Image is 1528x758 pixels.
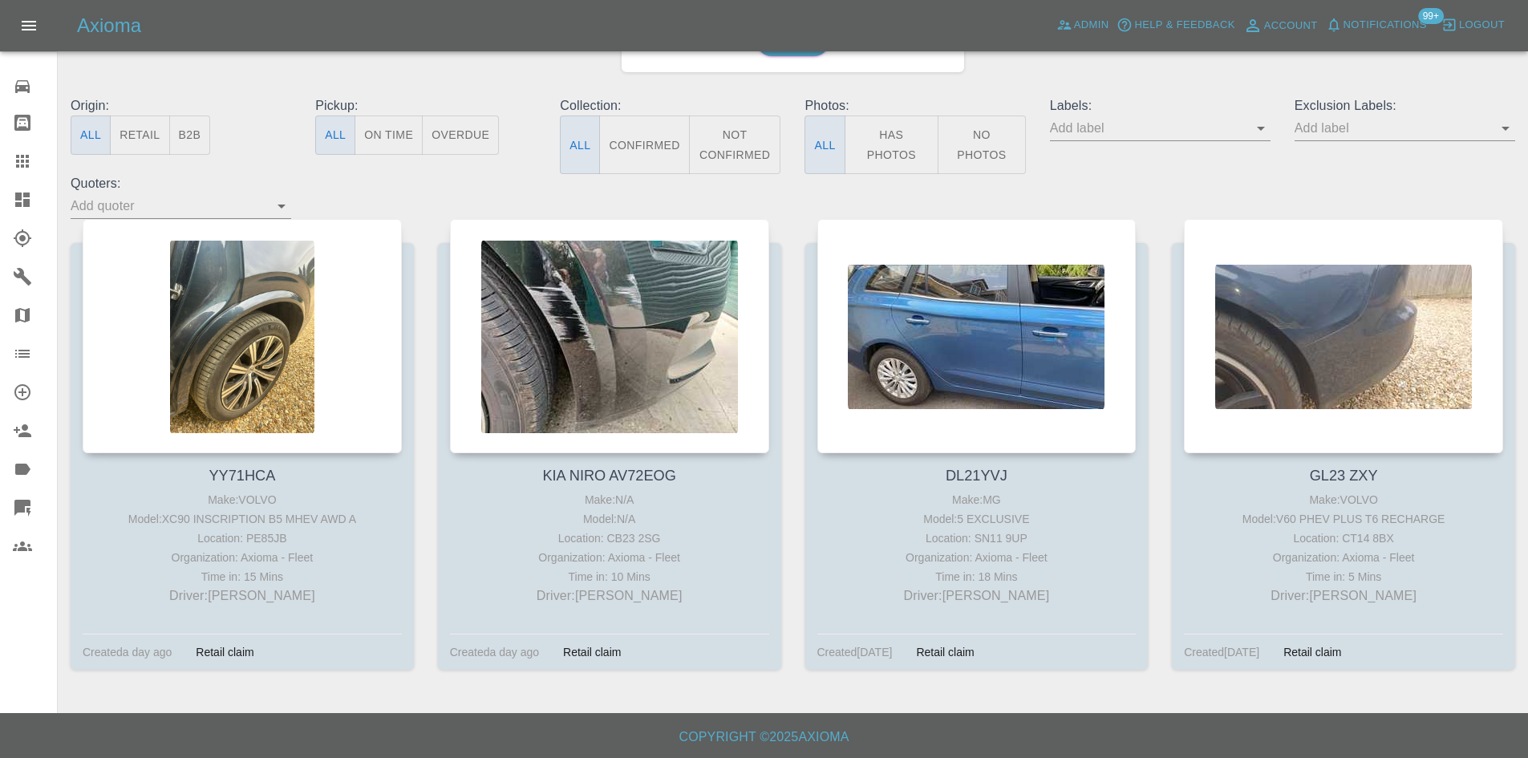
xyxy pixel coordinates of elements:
p: Collection: [560,96,780,116]
div: Model: V60 PHEV PLUS T6 RECHARGE [1188,509,1499,529]
p: Driver: [PERSON_NAME] [87,586,398,606]
div: Location: PE85JB [87,529,398,548]
span: Admin [1074,16,1109,34]
button: B2B [169,116,211,155]
div: Retail claim [551,642,633,662]
div: Organization: Axioma - Fleet [821,548,1133,567]
button: All [315,116,355,155]
a: GL23 ZXY [1310,468,1378,484]
span: Notifications [1344,16,1427,34]
span: Account [1264,17,1318,35]
div: Make: VOLVO [87,490,398,509]
p: Labels: [1050,96,1271,116]
div: Organization: Axioma - Fleet [87,548,398,567]
a: YY71HCA [209,468,275,484]
p: Quoters: [71,174,291,193]
input: Add quoter [71,193,267,218]
div: Time in: 5 Mins [1188,567,1499,586]
div: Retail claim [184,642,265,662]
button: Confirmed [599,116,689,174]
button: All [805,116,845,174]
p: Driver: [PERSON_NAME] [821,586,1133,606]
div: Location: SN11 9UP [821,529,1133,548]
button: All [71,116,111,155]
div: Location: CT14 8BX [1188,529,1499,548]
div: Time in: 15 Mins [87,567,398,586]
button: On Time [355,116,423,155]
div: Organization: Axioma - Fleet [1188,548,1499,567]
button: Logout [1437,13,1509,38]
p: Driver: [PERSON_NAME] [454,586,765,606]
button: No Photos [938,116,1026,174]
p: Photos: [805,96,1025,116]
div: Created [DATE] [1184,642,1259,662]
button: Retail [110,116,169,155]
input: Add label [1050,116,1246,140]
button: All [560,116,600,174]
input: Add label [1295,116,1491,140]
div: Model: XC90 INSCRIPTION B5 MHEV AWD A [87,509,398,529]
h6: Copyright © 2025 Axioma [13,726,1515,748]
button: Open [270,195,293,217]
div: Created a day ago [450,642,539,662]
button: Has Photos [845,116,939,174]
span: Help & Feedback [1134,16,1234,34]
h5: Axioma [77,13,141,39]
p: Exclusion Labels: [1295,96,1515,116]
div: Make: MG [821,490,1133,509]
div: Location: CB23 2SG [454,529,765,548]
div: Model: 5 EXCLUSIVE [821,509,1133,529]
button: Open drawer [10,6,48,45]
div: Retail claim [904,642,986,662]
button: Not Confirmed [689,116,781,174]
button: Notifications [1322,13,1431,38]
div: Organization: Axioma - Fleet [454,548,765,567]
div: Created [DATE] [817,642,893,662]
p: Driver: [PERSON_NAME] [1188,586,1499,606]
div: Model: N/A [454,509,765,529]
p: Origin: [71,96,291,116]
a: KIA NIRO AV72EOG [542,468,675,484]
div: Make: N/A [454,490,765,509]
p: Pickup: [315,96,536,116]
a: Account [1239,13,1322,39]
div: Make: VOLVO [1188,490,1499,509]
button: Open [1494,117,1517,140]
span: Logout [1459,16,1505,34]
button: Help & Feedback [1113,13,1238,38]
button: Overdue [422,116,499,155]
div: Time in: 10 Mins [454,567,765,586]
button: Open [1250,117,1272,140]
div: Time in: 18 Mins [821,567,1133,586]
a: Admin [1052,13,1113,38]
div: Created a day ago [83,642,172,662]
div: Retail claim [1271,642,1353,662]
a: DL21YVJ [946,468,1007,484]
span: 99+ [1418,8,1444,24]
